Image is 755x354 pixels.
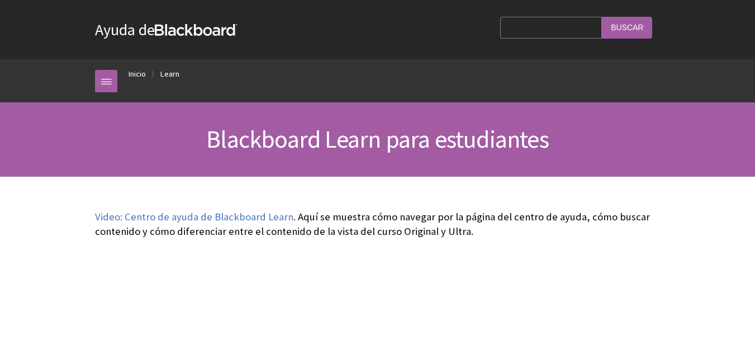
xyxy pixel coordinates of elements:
a: Learn [160,67,179,81]
span: Blackboard Learn para estudiantes [206,124,549,154]
a: Ayuda deBlackboard [95,20,238,40]
a: Video: Centro de ayuda de Blackboard Learn [95,210,293,224]
strong: Blackboard [155,24,238,36]
p: . Aquí se muestra cómo navegar por la página del centro de ayuda, cómo buscar contenido y cómo di... [95,210,660,239]
input: Buscar [602,17,652,39]
a: Inicio [129,67,146,81]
